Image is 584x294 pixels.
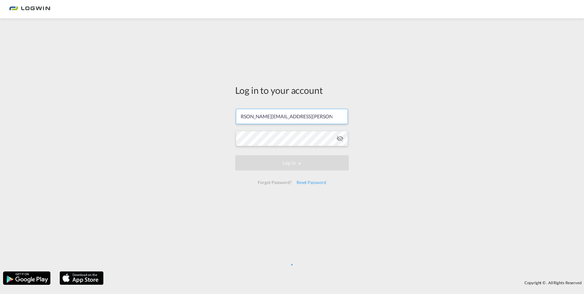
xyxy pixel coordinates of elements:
[2,271,51,285] img: google.png
[255,177,294,188] div: Forgot Password?
[294,177,329,188] div: Reset Password
[336,135,344,142] md-icon: icon-eye-off
[235,84,349,97] div: Log in to your account
[235,155,349,171] button: LOGIN
[9,2,50,16] img: bc73a0e0d8c111efacd525e4c8ad7d32.png
[59,271,104,285] img: apple.png
[236,109,348,124] input: Enter email/phone number
[107,277,584,288] div: Copyright © . All Rights Reserved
